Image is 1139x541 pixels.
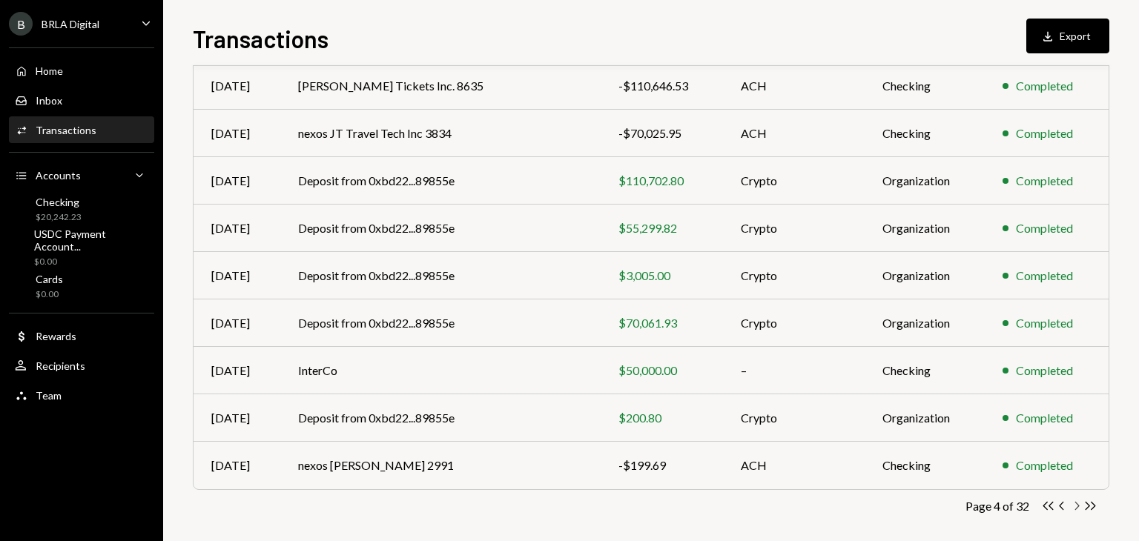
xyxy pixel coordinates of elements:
[36,389,62,402] div: Team
[618,219,705,237] div: $55,299.82
[211,314,263,332] div: [DATE]
[9,191,154,227] a: Checking$20,242.23
[36,273,63,285] div: Cards
[865,157,985,205] td: Organization
[618,409,705,427] div: $200.80
[618,125,705,142] div: -$70,025.95
[723,347,865,394] td: –
[211,267,263,285] div: [DATE]
[865,347,985,394] td: Checking
[34,256,148,268] div: $0.00
[865,299,985,347] td: Organization
[618,172,705,190] div: $110,702.80
[193,24,329,53] h1: Transactions
[723,157,865,205] td: Crypto
[865,62,985,110] td: Checking
[36,288,63,301] div: $0.00
[9,162,154,188] a: Accounts
[9,268,154,304] a: Cards$0.00
[865,394,985,442] td: Organization
[36,94,62,107] div: Inbox
[36,169,81,182] div: Accounts
[1026,19,1109,53] button: Export
[1016,267,1073,285] div: Completed
[618,77,705,95] div: -$110,646.53
[1016,125,1073,142] div: Completed
[9,116,154,143] a: Transactions
[280,157,601,205] td: Deposit from 0xbd22...89855e
[211,172,263,190] div: [DATE]
[618,267,705,285] div: $3,005.00
[36,124,96,136] div: Transactions
[280,394,601,442] td: Deposit from 0xbd22...89855e
[36,196,82,208] div: Checking
[211,409,263,427] div: [DATE]
[9,352,154,379] a: Recipients
[965,499,1029,513] div: Page 4 of 32
[211,457,263,474] div: [DATE]
[211,77,263,95] div: [DATE]
[211,125,263,142] div: [DATE]
[618,314,705,332] div: $70,061.93
[865,110,985,157] td: Checking
[211,219,263,237] div: [DATE]
[865,252,985,299] td: Organization
[723,394,865,442] td: Crypto
[9,12,33,36] div: B
[36,211,82,224] div: $20,242.23
[865,205,985,252] td: Organization
[9,87,154,113] a: Inbox
[36,64,63,77] div: Home
[1016,457,1073,474] div: Completed
[280,299,601,347] td: Deposit from 0xbd22...89855e
[723,205,865,252] td: Crypto
[280,110,601,157] td: nexos JT Travel Tech Inc 3834
[1016,77,1073,95] div: Completed
[618,457,705,474] div: -$199.69
[280,205,601,252] td: Deposit from 0xbd22...89855e
[865,442,985,489] td: Checking
[9,382,154,408] a: Team
[723,299,865,347] td: Crypto
[723,442,865,489] td: ACH
[618,362,705,379] div: $50,000.00
[723,110,865,157] td: ACH
[9,57,154,84] a: Home
[723,252,865,299] td: Crypto
[36,330,76,342] div: Rewards
[42,18,99,30] div: BRLA Digital
[36,359,85,372] div: Recipients
[1016,314,1073,332] div: Completed
[1016,362,1073,379] div: Completed
[280,62,601,110] td: [PERSON_NAME] Tickets Inc. 8635
[34,228,148,253] div: USDC Payment Account...
[1016,409,1073,427] div: Completed
[280,252,601,299] td: Deposit from 0xbd22...89855e
[211,362,263,379] div: [DATE]
[9,230,154,265] a: USDC Payment Account...$0.00
[723,62,865,110] td: ACH
[280,347,601,394] td: InterCo
[280,442,601,489] td: nexos [PERSON_NAME] 2991
[1016,219,1073,237] div: Completed
[1016,172,1073,190] div: Completed
[9,322,154,349] a: Rewards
